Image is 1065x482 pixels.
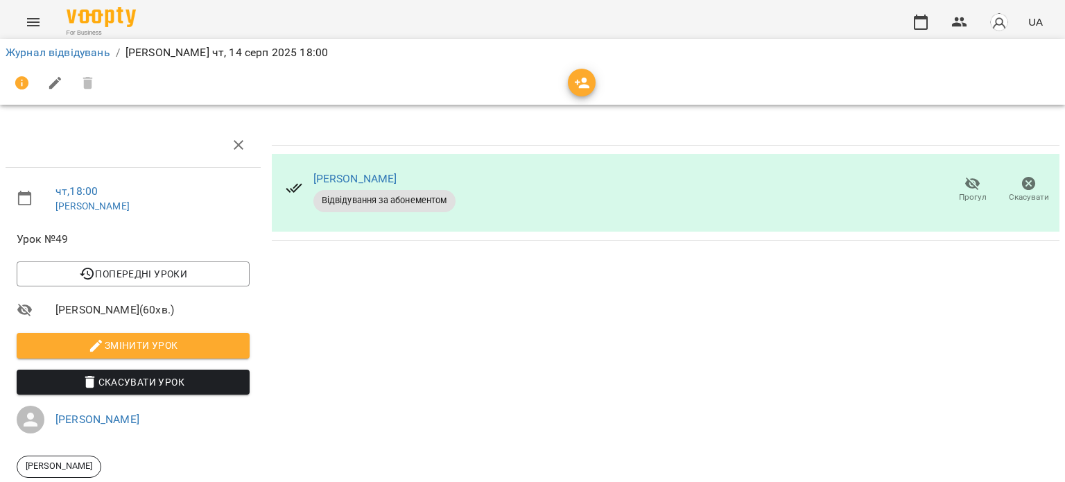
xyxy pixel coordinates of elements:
[1009,191,1049,203] span: Скасувати
[989,12,1009,32] img: avatar_s.png
[1023,9,1048,35] button: UA
[17,456,101,478] div: [PERSON_NAME]
[17,370,250,395] button: Скасувати Урок
[959,191,987,203] span: Прогул
[17,231,250,248] span: Урок №49
[17,333,250,358] button: Змінити урок
[55,413,139,426] a: [PERSON_NAME]
[55,184,98,198] a: чт , 18:00
[313,172,397,185] a: [PERSON_NAME]
[116,44,120,61] li: /
[67,7,136,27] img: Voopty Logo
[17,460,101,472] span: [PERSON_NAME]
[28,337,239,354] span: Змінити урок
[1028,15,1043,29] span: UA
[55,200,130,212] a: [PERSON_NAME]
[313,194,456,207] span: Відвідування за абонементом
[17,261,250,286] button: Попередні уроки
[28,374,239,390] span: Скасувати Урок
[55,302,250,318] span: [PERSON_NAME] ( 60 хв. )
[17,6,50,39] button: Menu
[125,44,328,61] p: [PERSON_NAME] чт, 14 серп 2025 18:00
[6,46,110,59] a: Журнал відвідувань
[944,171,1001,209] button: Прогул
[28,266,239,282] span: Попередні уроки
[67,28,136,37] span: For Business
[6,44,1059,61] nav: breadcrumb
[1001,171,1057,209] button: Скасувати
